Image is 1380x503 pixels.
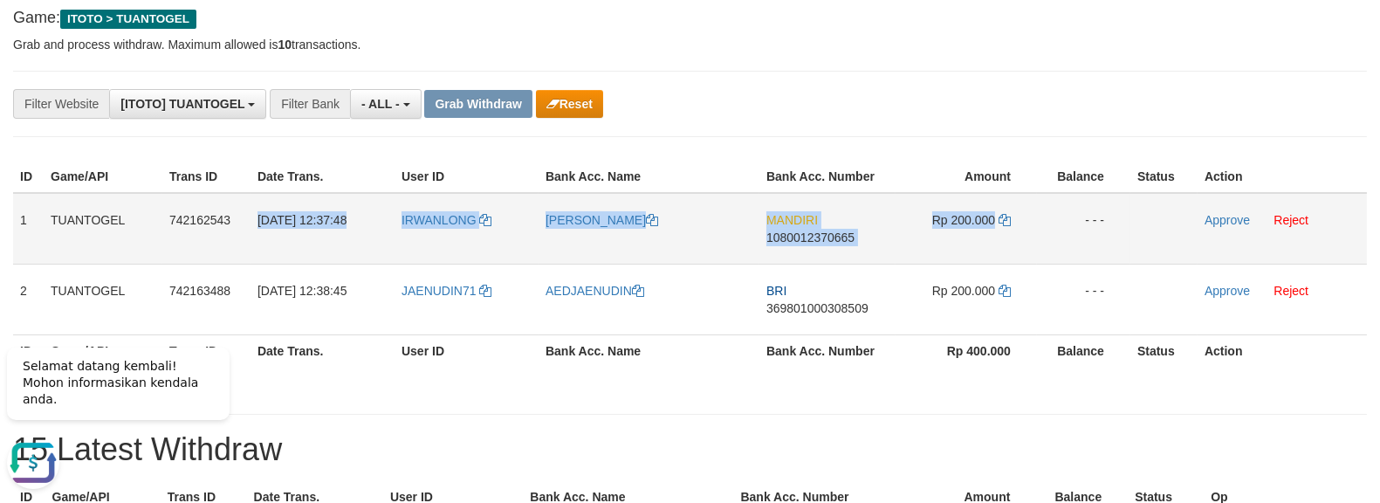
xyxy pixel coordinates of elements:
[120,97,244,111] span: [ITOTO] TUANTOGEL
[539,334,759,367] th: Bank Acc. Name
[257,284,347,298] span: [DATE] 12:38:45
[1037,161,1130,193] th: Balance
[1037,193,1130,265] td: - - -
[1130,334,1198,367] th: Status
[169,284,230,298] span: 742163488
[1037,334,1130,367] th: Balance
[546,213,658,227] a: [PERSON_NAME]
[44,264,162,334] td: TUANTOGEL
[999,213,1011,227] a: Copy 200000 to clipboard
[1205,213,1250,227] a: Approve
[766,301,869,315] span: Copy 369801000308509 to clipboard
[1130,161,1198,193] th: Status
[169,213,230,227] span: 742162543
[402,213,477,227] span: IRWANLONG
[270,89,350,119] div: Filter Bank
[44,161,162,193] th: Game/API
[1198,161,1367,193] th: Action
[1205,284,1250,298] a: Approve
[60,10,196,29] span: ITOTO > TUANTOGEL
[1274,213,1308,227] a: Reject
[13,161,44,193] th: ID
[23,27,198,74] span: Selamat datang kembali! Mohon informasikan kendala anda.
[350,89,421,119] button: - ALL -
[13,193,44,265] td: 1
[932,284,995,298] span: Rp 200.000
[759,334,896,367] th: Bank Acc. Number
[13,10,1367,27] h4: Game:
[766,231,855,245] span: Copy 1080012370665 to clipboard
[766,213,818,227] span: MANDIRI
[13,264,44,334] td: 2
[539,161,759,193] th: Bank Acc. Name
[402,284,477,298] span: JAENUDIN71
[1198,334,1367,367] th: Action
[766,284,786,298] span: BRI
[13,89,109,119] div: Filter Website
[257,213,347,227] span: [DATE] 12:37:48
[896,161,1037,193] th: Amount
[759,161,896,193] th: Bank Acc. Number
[999,284,1011,298] a: Copy 200000 to clipboard
[1274,284,1308,298] a: Reject
[932,213,995,227] span: Rp 200.000
[13,432,1367,467] h1: 15 Latest Withdraw
[1037,264,1130,334] td: - - -
[424,90,532,118] button: Grab Withdraw
[402,284,491,298] a: JAENUDIN71
[395,334,539,367] th: User ID
[13,36,1367,53] p: Grab and process withdraw. Maximum allowed is transactions.
[546,284,644,298] a: AEDJAENUDIN
[44,193,162,265] td: TUANTOGEL
[251,334,395,367] th: Date Trans.
[361,97,400,111] span: - ALL -
[7,105,59,157] button: Open LiveChat chat widget
[109,89,266,119] button: [ITOTO] TUANTOGEL
[395,161,539,193] th: User ID
[896,334,1037,367] th: Rp 400.000
[278,38,292,52] strong: 10
[162,161,251,193] th: Trans ID
[13,372,562,396] div: Showing 1 to 2 of 2 entries
[536,90,603,118] button: Reset
[251,161,395,193] th: Date Trans.
[402,213,491,227] a: IRWANLONG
